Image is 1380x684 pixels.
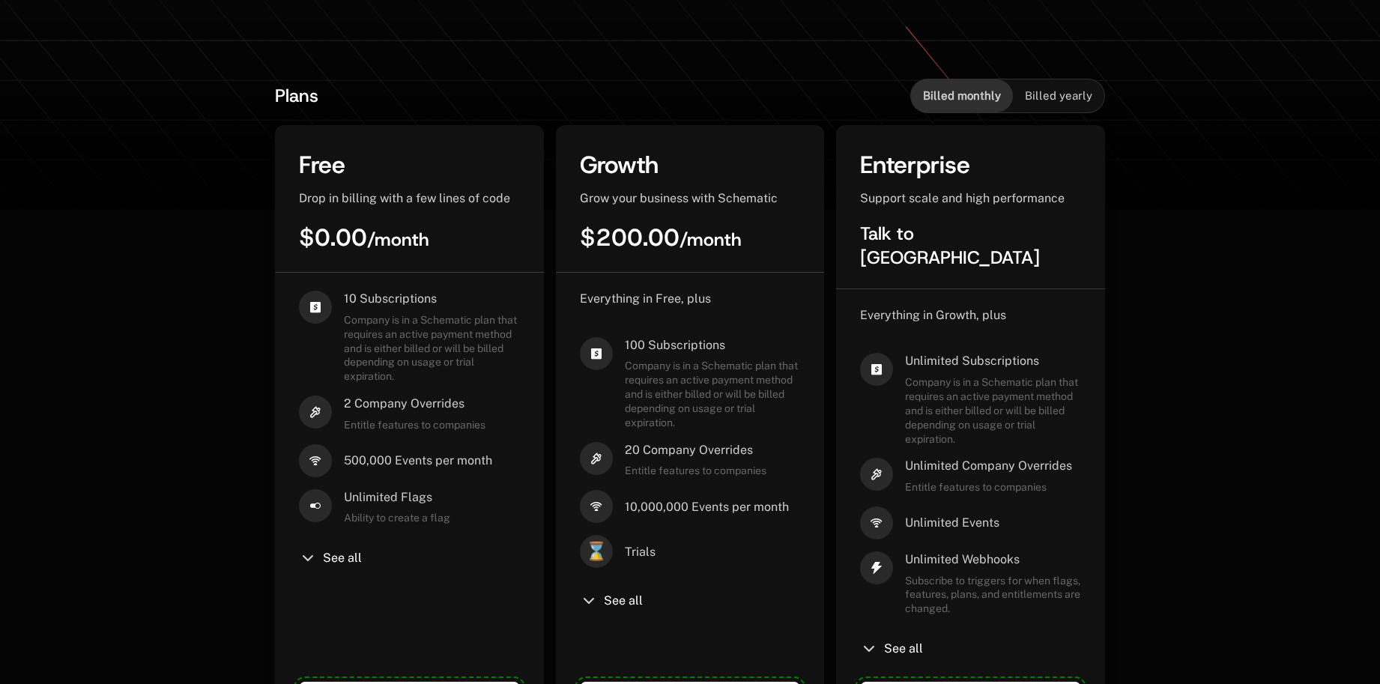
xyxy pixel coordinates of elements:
sub: / month [367,228,429,252]
i: boolean-on [299,489,332,522]
span: $0.00 [299,222,429,253]
span: Company is in a Schematic plan that requires an active payment method and is either billed or wil... [905,375,1081,446]
span: 100 Subscriptions [625,337,801,354]
i: signal [860,506,893,539]
i: cashapp [860,353,893,386]
span: Talk to [GEOGRAPHIC_DATA] [860,222,1040,270]
span: Unlimited Subscriptions [905,353,1081,369]
i: hammer [580,442,613,475]
span: Enterprise [860,149,970,181]
span: Entitle features to companies [344,418,485,432]
i: signal [580,490,613,523]
span: $200.00 [580,222,742,253]
span: Unlimited Webhooks [905,551,1081,568]
span: See all [604,595,643,607]
i: signal [299,444,332,477]
span: 10 Subscriptions [344,291,520,307]
span: Entitle features to companies [905,480,1072,494]
span: Free [299,149,345,181]
span: Growth [580,149,659,181]
span: See all [323,552,362,564]
span: Everything in Free, plus [580,291,711,306]
i: cashapp [299,291,332,324]
span: Unlimited Company Overrides [905,458,1072,474]
span: Trials [625,544,656,560]
i: hammer [860,458,893,491]
span: ⌛ [580,535,613,568]
span: See all [884,643,923,655]
sub: / month [680,228,742,252]
i: chevron-down [299,549,317,567]
span: Unlimited Flags [344,489,450,506]
span: Drop in billing with a few lines of code [299,191,510,205]
i: hammer [299,396,332,429]
i: cashapp [580,337,613,370]
span: Company is in a Schematic plan that requires an active payment method and is either billed or wil... [344,313,520,384]
span: 10,000,000 Events per month [625,499,789,515]
span: Subscribe to triggers for when flags, features, plans, and entitlements are changed. [905,574,1081,617]
span: Ability to create a flag [344,511,450,525]
span: Billed yearly [1025,88,1092,103]
span: Unlimited Events [905,515,999,531]
i: chevron-down [860,640,878,658]
i: thunder [860,551,893,584]
span: 20 Company Overrides [625,442,766,458]
span: Entitle features to companies [625,464,766,478]
span: Grow your business with Schematic [580,191,778,205]
span: Support scale and high performance [860,191,1065,205]
i: chevron-down [580,592,598,610]
span: Plans [275,84,318,108]
span: 500,000 Events per month [344,453,492,469]
span: Everything in Growth, plus [860,308,1006,322]
span: 2 Company Overrides [344,396,485,412]
span: Company is in a Schematic plan that requires an active payment method and is either billed or wil... [625,359,801,429]
span: Billed monthly [923,88,1001,103]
